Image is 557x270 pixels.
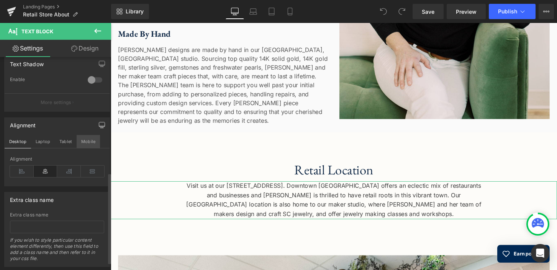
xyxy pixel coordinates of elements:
div: Extra class name [10,192,54,203]
button: Desktop [5,135,31,148]
div: Text Shadow [10,57,44,67]
a: Mobile [281,4,299,19]
button: Laptop [31,135,55,148]
span: Publish [498,8,517,15]
h4: Made by Hand [8,6,226,17]
span: Text Block [21,28,53,34]
button: Undo [376,4,391,19]
a: Tablet [262,4,281,19]
span: Library [126,8,144,15]
a: Landing Pages [23,4,111,10]
a: Laptop [244,4,262,19]
button: More [539,4,554,19]
button: Redo [394,4,410,19]
span: Preview [456,8,477,16]
a: Preview [447,4,486,19]
div: Enable [10,76,80,85]
div: Alignment [10,118,36,128]
a: Desktop [226,4,244,19]
div: If you wish to style particular content element differently, then use this field to add a class n... [10,237,104,267]
button: More settings [5,93,110,111]
button: Publish [489,4,536,19]
span: Save [422,8,434,16]
h1: Retail Location [19,144,444,161]
div: Extra class name [10,212,104,218]
a: Design [57,40,113,57]
div: Open Intercom Messenger [531,244,549,262]
div: [PERSON_NAME] designs are made by hand in our [GEOGRAPHIC_DATA], [GEOGRAPHIC_DATA] studio. Sourci... [8,17,226,106]
div: Alignment [10,156,104,162]
a: New Library [111,4,149,19]
span: Earn points [418,236,447,244]
p: More settings [41,99,71,106]
button: Mobile [77,135,100,148]
span: Retail Store About [23,11,69,18]
button: Tablet [55,135,77,148]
